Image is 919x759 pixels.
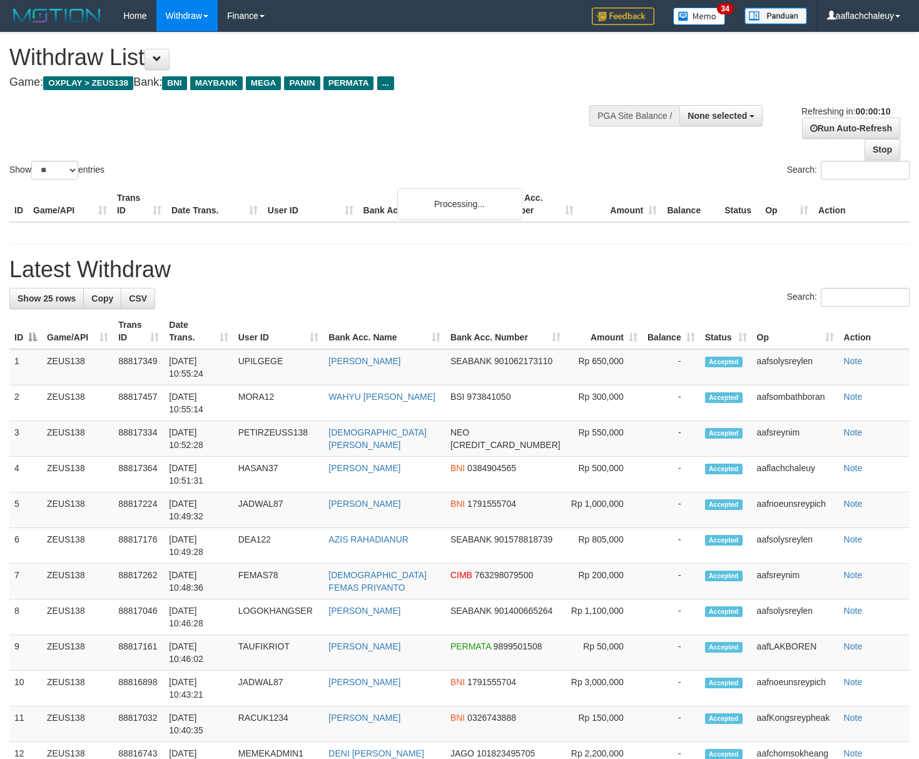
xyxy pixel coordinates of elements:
[844,748,863,758] a: Note
[233,564,324,599] td: FEMAS78
[450,677,465,687] span: BNI
[566,313,642,349] th: Amount: activate to sort column ascending
[787,288,910,307] label: Search:
[813,186,910,222] th: Action
[164,385,233,421] td: [DATE] 10:55:14
[744,8,807,24] img: panduan.png
[164,313,233,349] th: Date Trans.: activate to sort column ascending
[705,713,743,724] span: Accepted
[233,671,324,706] td: JADWAL87
[719,186,760,222] th: Status
[42,385,113,421] td: ZEUS138
[467,463,516,473] span: Copy 0384904565 to clipboard
[164,457,233,492] td: [DATE] 10:51:31
[494,606,552,616] span: Copy 901400665264 to clipboard
[787,161,910,180] label: Search:
[642,421,700,457] td: -
[844,641,863,651] a: Note
[752,313,839,349] th: Op: activate to sort column ascending
[42,313,113,349] th: Game/API: activate to sort column ascending
[43,76,133,90] span: OXPLAY > ZEUS138
[9,599,42,635] td: 8
[9,421,42,457] td: 3
[705,464,743,474] span: Accepted
[844,677,863,687] a: Note
[450,606,492,616] span: SEABANK
[113,385,164,421] td: 88817457
[9,257,910,282] h1: Latest Withdraw
[642,706,700,742] td: -
[83,288,121,309] a: Copy
[642,349,700,385] td: -
[752,421,839,457] td: aafsreynim
[9,161,104,180] label: Show entries
[9,635,42,671] td: 9
[494,641,542,651] span: Copy 9899501508 to clipboard
[844,463,863,473] a: Note
[164,421,233,457] td: [DATE] 10:52:28
[592,8,654,25] img: Feedback.jpg
[328,641,400,651] a: [PERSON_NAME]
[42,706,113,742] td: ZEUS138
[328,427,427,450] a: [DEMOGRAPHIC_DATA][PERSON_NAME]
[91,293,113,303] span: Copy
[233,313,324,349] th: User ID: activate to sort column ascending
[164,635,233,671] td: [DATE] 10:46:02
[233,457,324,492] td: HASAN37
[566,349,642,385] td: Rp 650,000
[752,635,839,671] td: aafLAKBOREN
[844,427,863,437] a: Note
[477,748,535,758] span: Copy 101823495705 to clipboard
[844,499,863,509] a: Note
[166,186,263,222] th: Date Trans.
[42,671,113,706] td: ZEUS138
[579,186,662,222] th: Amount
[673,8,726,25] img: Button%20Memo.svg
[9,492,42,528] td: 5
[705,535,743,546] span: Accepted
[566,635,642,671] td: Rp 50,000
[113,564,164,599] td: 88817262
[642,635,700,671] td: -
[233,349,324,385] td: UPILGEGE
[263,186,358,222] th: User ID
[642,671,700,706] td: -
[450,463,465,473] span: BNI
[705,678,743,688] span: Accepted
[9,528,42,564] td: 6
[9,706,42,742] td: 11
[642,528,700,564] td: -
[844,356,863,366] a: Note
[233,528,324,564] td: DEA122
[328,570,427,593] a: [DEMOGRAPHIC_DATA] FEMAS PRIYANTO
[113,492,164,528] td: 88817224
[589,105,679,126] div: PGA Site Balance /
[865,139,900,160] a: Stop
[844,534,863,544] a: Note
[9,288,84,309] a: Show 25 rows
[752,385,839,421] td: aafsombathboran
[566,599,642,635] td: Rp 1,100,000
[821,288,910,307] input: Search:
[705,642,743,653] span: Accepted
[450,713,465,723] span: BNI
[246,76,282,90] span: MEGA
[9,45,600,70] h1: Withdraw List
[9,313,42,349] th: ID: activate to sort column descending
[642,599,700,635] td: -
[494,356,552,366] span: Copy 901062173110 to clipboard
[450,392,465,402] span: BSI
[662,186,719,222] th: Balance
[377,76,394,90] span: ...
[642,457,700,492] td: -
[821,161,910,180] input: Search:
[113,457,164,492] td: 88817364
[688,111,747,121] span: None selected
[705,357,743,367] span: Accepted
[642,313,700,349] th: Balance: activate to sort column ascending
[566,671,642,706] td: Rp 3,000,000
[328,356,400,366] a: [PERSON_NAME]
[752,492,839,528] td: aafnoeunsreypich
[129,293,147,303] span: CSV
[328,713,400,723] a: [PERSON_NAME]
